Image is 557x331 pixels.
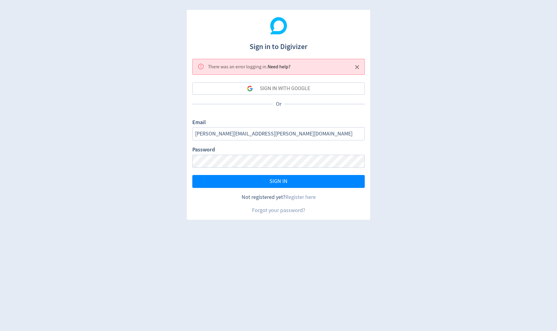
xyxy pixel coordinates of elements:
[192,175,365,188] button: SIGN IN
[192,193,365,201] div: Not registered yet?
[273,100,284,108] p: Or
[269,179,288,184] span: SIGN IN
[260,82,310,95] div: SIGN IN WITH GOOGLE
[352,62,362,72] button: Close
[192,36,365,52] h1: Sign in to Digivizer
[192,146,215,154] label: Password
[270,17,287,34] img: Digivizer Logo
[192,82,365,95] button: SIGN IN WITH GOOGLE
[208,61,291,73] div: There was an error logging in .
[285,194,316,201] a: Register here
[268,64,291,70] span: Need help?
[192,119,206,127] label: Email
[252,207,305,214] a: Forgot your password?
